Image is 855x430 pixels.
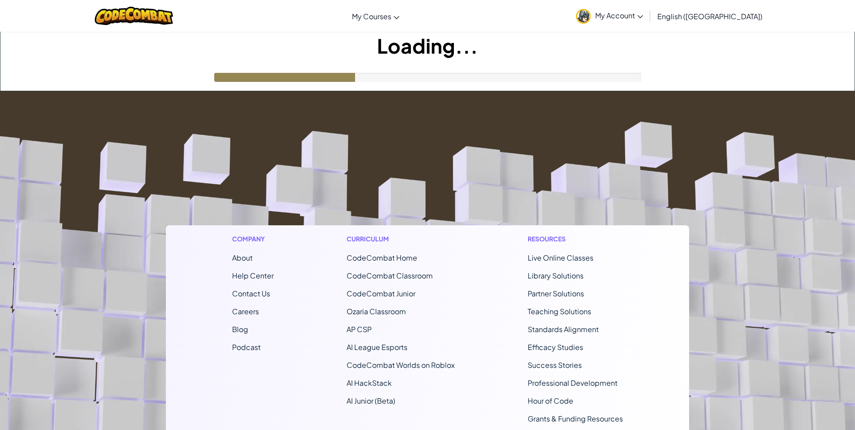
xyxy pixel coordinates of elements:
[528,325,599,334] a: Standards Alignment
[528,289,584,298] a: Partner Solutions
[232,342,261,352] a: Podcast
[347,342,407,352] a: AI League Esports
[571,2,648,30] a: My Account
[347,396,395,405] a: AI Junior (Beta)
[347,289,415,298] a: CodeCombat Junior
[232,253,253,262] a: About
[528,342,583,352] a: Efficacy Studies
[528,271,584,280] a: Library Solutions
[653,4,767,28] a: English ([GEOGRAPHIC_DATA])
[528,307,591,316] a: Teaching Solutions
[528,378,618,388] a: Professional Development
[347,271,433,280] a: CodeCombat Classroom
[352,12,391,21] span: My Courses
[595,11,643,20] span: My Account
[528,396,573,405] a: Hour of Code
[95,7,173,25] img: CodeCombat logo
[232,307,259,316] a: Careers
[528,414,623,423] a: Grants & Funding Resources
[347,234,455,244] h1: Curriculum
[528,234,623,244] h1: Resources
[347,253,417,262] span: CodeCombat Home
[347,360,455,370] a: CodeCombat Worlds on Roblox
[232,289,270,298] span: Contact Us
[657,12,762,21] span: English ([GEOGRAPHIC_DATA])
[232,271,274,280] a: Help Center
[528,360,582,370] a: Success Stories
[347,307,406,316] a: Ozaria Classroom
[576,9,591,24] img: avatar
[0,32,855,59] h1: Loading...
[347,4,404,28] a: My Courses
[528,253,593,262] a: Live Online Classes
[347,378,392,388] a: AI HackStack
[347,325,372,334] a: AP CSP
[232,234,274,244] h1: Company
[232,325,248,334] a: Blog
